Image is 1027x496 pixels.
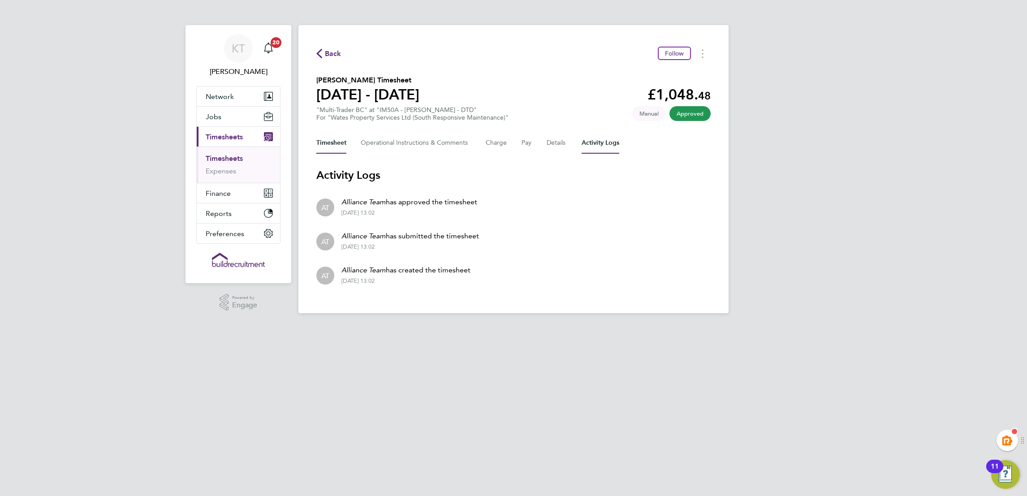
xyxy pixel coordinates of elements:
[698,89,711,102] span: 48
[361,132,471,154] button: Operational Instructions & Comments
[186,25,291,283] nav: Main navigation
[316,233,334,250] div: Alliance Team
[197,147,280,183] div: Timesheets
[991,460,1020,489] button: Open Resource Center, 11 new notifications
[321,237,329,246] span: AT
[647,86,711,103] app-decimal: £1,048.
[486,132,507,154] button: Charge
[206,92,234,101] span: Network
[232,302,257,309] span: Engage
[695,47,711,60] button: Timesheets Menu
[325,48,341,59] span: Back
[271,37,281,48] span: 20
[632,106,666,121] span: This timesheet was manually created.
[316,75,419,86] h2: [PERSON_NAME] Timesheet
[547,132,567,154] button: Details
[197,203,280,223] button: Reports
[196,34,280,77] a: KT[PERSON_NAME]
[665,49,684,57] span: Follow
[220,294,258,311] a: Powered byEngage
[197,107,280,126] button: Jobs
[206,167,236,175] a: Expenses
[341,243,479,250] div: [DATE] 13:02
[196,66,280,77] span: Kiera Troutt
[206,229,244,238] span: Preferences
[206,154,243,163] a: Timesheets
[206,189,231,198] span: Finance
[341,197,477,207] p: has approved the timesheet
[206,112,221,121] span: Jobs
[316,198,334,216] div: Alliance Team
[316,132,346,154] button: Timesheet
[341,198,386,206] em: Alliance Team
[212,253,265,267] img: buildrec-logo-retina.png
[197,224,280,243] button: Preferences
[658,47,691,60] button: Follow
[316,267,334,285] div: Alliance Team
[341,277,470,285] div: [DATE] 13:02
[316,48,341,59] button: Back
[316,114,509,121] div: For "Wates Property Services Ltd (South Responsive Maintenance)"
[582,132,619,154] button: Activity Logs
[197,183,280,203] button: Finance
[196,253,280,267] a: Go to home page
[341,266,386,274] em: Alliance Team
[232,43,245,54] span: KT
[316,86,419,104] h1: [DATE] - [DATE]
[197,86,280,106] button: Network
[341,231,479,242] p: has submitted the timesheet
[522,132,532,154] button: Pay
[316,168,711,182] h3: Activity Logs
[341,232,386,240] em: Alliance Team
[669,106,711,121] span: This timesheet has been approved.
[316,106,509,121] div: "Multi-Trader BC" at "IM50A - [PERSON_NAME] - DTD"
[321,203,329,212] span: AT
[232,294,257,302] span: Powered by
[206,209,232,218] span: Reports
[206,133,243,141] span: Timesheets
[321,271,329,280] span: AT
[341,209,477,216] div: [DATE] 13:02
[991,466,999,478] div: 11
[341,265,470,276] p: has created the timesheet
[197,127,280,147] button: Timesheets
[259,34,277,63] a: 20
